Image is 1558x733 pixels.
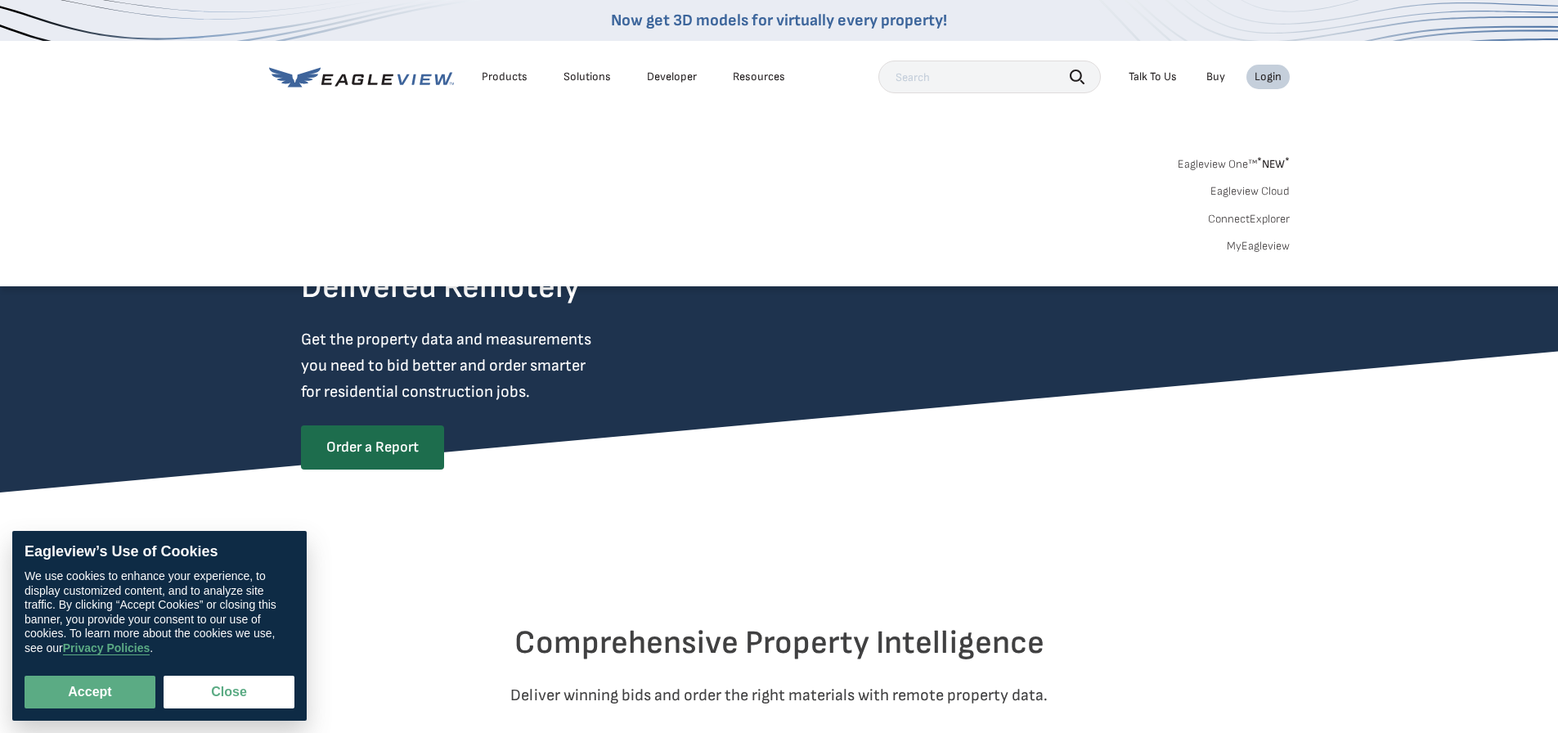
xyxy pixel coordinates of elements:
a: MyEagleview [1227,239,1290,254]
a: Order a Report [301,425,444,470]
div: We use cookies to enhance your experience, to display customized content, and to analyze site tra... [25,569,294,655]
a: Buy [1206,70,1225,84]
a: Privacy Policies [63,641,150,655]
button: Accept [25,676,155,708]
button: Close [164,676,294,708]
div: Eagleview’s Use of Cookies [25,543,294,561]
a: Developer [647,70,697,84]
div: Resources [733,70,785,84]
a: Eagleview Cloud [1210,184,1290,199]
div: Login [1255,70,1282,84]
div: Solutions [563,70,611,84]
a: ConnectExplorer [1208,212,1290,227]
div: Talk To Us [1129,70,1177,84]
span: NEW [1257,157,1290,171]
p: Deliver winning bids and order the right materials with remote property data. [301,682,1258,708]
p: Get the property data and measurements you need to bid better and order smarter for residential c... [301,326,659,405]
div: Products [482,70,528,84]
h2: Comprehensive Property Intelligence [301,623,1258,663]
a: Now get 3D models for virtually every property! [611,11,947,30]
input: Search [878,61,1101,93]
a: Eagleview One™*NEW* [1178,152,1290,171]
